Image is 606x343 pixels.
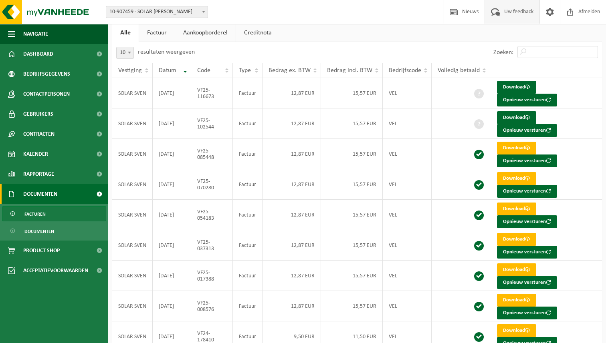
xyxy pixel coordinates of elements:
span: Type [239,67,251,74]
span: Navigatie [23,24,48,44]
td: [DATE] [153,200,191,230]
a: Download [497,263,536,276]
a: Download [497,81,536,94]
span: Datum [159,67,176,74]
td: SOLAR SVEN [112,139,153,169]
td: 15,57 EUR [321,291,383,321]
td: 15,57 EUR [321,261,383,291]
span: 10-907459 - SOLAR SVEN - DIKSMUIDE [106,6,208,18]
span: Documenten [23,184,57,204]
td: Factuur [233,139,263,169]
td: Factuur [233,291,263,321]
td: VEL [383,261,432,291]
td: VEL [383,230,432,261]
span: 10 [116,47,134,59]
button: Opnieuw versturen [497,154,557,167]
a: Download [497,324,536,337]
td: 15,57 EUR [321,108,383,139]
td: 12,87 EUR [263,261,321,291]
td: Factuur [233,230,263,261]
td: VF25-070280 [191,169,233,200]
button: Opnieuw versturen [497,215,557,228]
span: Code [197,67,210,74]
a: Download [497,233,536,246]
td: 12,87 EUR [263,200,321,230]
span: Dashboard [23,44,53,64]
td: [DATE] [153,108,191,139]
span: Bedrijfsgegevens [23,64,70,84]
span: Acceptatievoorwaarden [23,261,88,281]
td: SOLAR SVEN [112,230,153,261]
td: 12,87 EUR [263,291,321,321]
a: Download [497,111,536,124]
td: 15,57 EUR [321,200,383,230]
td: 15,57 EUR [321,169,383,200]
td: [DATE] [153,139,191,169]
td: SOLAR SVEN [112,291,153,321]
td: 12,87 EUR [263,78,321,108]
label: resultaten weergeven [138,49,195,55]
a: Download [497,203,536,215]
a: Facturen [2,206,106,221]
td: VEL [383,291,432,321]
td: 15,57 EUR [321,139,383,169]
td: [DATE] [153,78,191,108]
td: SOLAR SVEN [112,169,153,200]
td: 12,87 EUR [263,108,321,139]
a: Alle [112,24,139,42]
span: Gebruikers [23,104,53,124]
td: VF25-102544 [191,108,233,139]
button: Opnieuw versturen [497,185,557,198]
span: Bedrijfscode [389,67,421,74]
span: 10 [117,47,133,58]
span: Bedrag incl. BTW [327,67,372,74]
td: VEL [383,169,432,200]
td: 12,87 EUR [263,139,321,169]
td: Factuur [233,169,263,200]
td: Factuur [233,78,263,108]
a: Aankoopborderel [175,24,236,42]
span: Product Shop [23,241,60,261]
a: Download [497,142,536,154]
span: Rapportage [23,164,54,184]
td: VEL [383,139,432,169]
td: SOLAR SVEN [112,261,153,291]
a: Creditnota [236,24,280,42]
td: VF25-037313 [191,230,233,261]
td: [DATE] [153,169,191,200]
span: Bedrag ex. BTW [269,67,311,74]
td: SOLAR SVEN [112,78,153,108]
span: Contracten [23,124,55,144]
td: SOLAR SVEN [112,200,153,230]
td: 12,87 EUR [263,169,321,200]
td: 15,57 EUR [321,230,383,261]
button: Opnieuw versturen [497,124,557,137]
td: VEL [383,78,432,108]
span: Contactpersonen [23,84,70,104]
span: Kalender [23,144,48,164]
span: Vestiging [118,67,142,74]
td: [DATE] [153,230,191,261]
span: Facturen [24,207,46,222]
td: VF25-008576 [191,291,233,321]
td: 15,57 EUR [321,78,383,108]
button: Opnieuw versturen [497,307,557,319]
td: VEL [383,200,432,230]
a: Download [497,294,536,307]
td: VF25-017388 [191,261,233,291]
span: Documenten [24,224,54,239]
button: Opnieuw versturen [497,94,557,106]
td: Factuur [233,261,263,291]
a: Download [497,172,536,185]
a: Factuur [139,24,175,42]
td: [DATE] [153,291,191,321]
td: VF25-054183 [191,200,233,230]
td: SOLAR SVEN [112,108,153,139]
td: Factuur [233,200,263,230]
label: Zoeken: [493,49,513,56]
button: Opnieuw versturen [497,276,557,289]
td: [DATE] [153,261,191,291]
td: 12,87 EUR [263,230,321,261]
td: VEL [383,108,432,139]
